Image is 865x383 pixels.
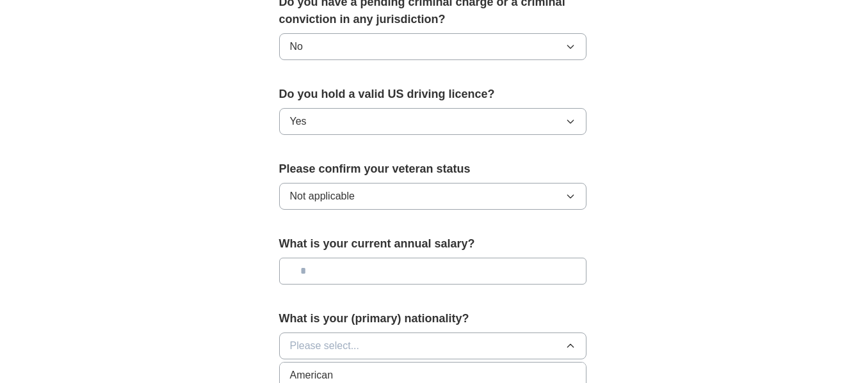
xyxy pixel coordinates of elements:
[279,183,586,210] button: Not applicable
[290,368,334,383] span: American
[279,160,586,178] label: Please confirm your veteran status
[290,189,355,204] span: Not applicable
[279,310,586,327] label: What is your (primary) nationality?
[279,235,586,253] label: What is your current annual salary?
[290,114,307,129] span: Yes
[279,332,586,359] button: Please select...
[279,108,586,135] button: Yes
[279,86,586,103] label: Do you hold a valid US driving licence?
[290,39,303,54] span: No
[290,338,360,354] span: Please select...
[279,33,586,60] button: No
